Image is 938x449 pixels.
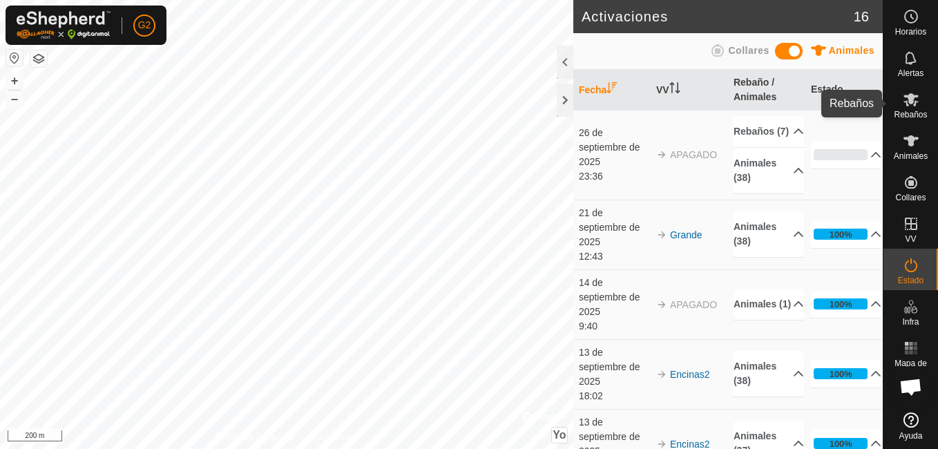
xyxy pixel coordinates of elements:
[898,276,923,285] span: Estado
[552,428,567,443] button: Yo
[734,77,776,102] font: Rebaño / Animales
[579,126,649,169] div: 26 de septiembre de 2025
[905,235,916,243] span: VV
[899,432,923,440] span: Ayuda
[830,228,852,241] div: 100%
[734,116,804,147] p-accordion-header: Rebaños (7)
[30,50,47,67] button: Capas del Mapa
[883,407,938,446] a: Ayuda
[734,211,804,257] p-accordion-header: Animales (38)
[579,276,649,319] div: 14 de septiembre de 2025
[830,367,852,381] div: 100%
[734,289,804,320] p-accordion-header: Animales (1)
[814,149,868,160] div: 0%
[670,299,717,310] font: APAGADO
[656,229,667,240] img: flecha
[579,249,649,264] div: 12:43
[6,90,23,107] button: –
[811,84,843,95] font: Estado
[894,111,927,119] span: Rebaños
[579,319,649,334] div: 9:40
[656,149,667,160] img: flecha
[811,290,881,318] p-accordion-header: 100%
[902,318,919,326] span: Infra
[734,220,793,249] font: Animales (38)
[734,297,791,312] font: Animales (1)
[894,152,928,160] span: Animales
[728,45,769,56] span: Collares
[606,84,618,95] p-sorticon: Activar para ordenar
[811,220,881,248] p-accordion-header: 100%
[734,156,793,185] font: Animales (38)
[814,438,868,449] div: 100%
[670,369,710,380] a: Encinas2
[579,389,649,403] div: 18:02
[895,28,926,36] span: Horarios
[811,141,881,169] p-accordion-header: 0%
[579,169,649,184] div: 23:36
[138,18,151,32] span: G2
[895,193,926,202] span: Collares
[734,124,789,139] font: Rebaños (7)
[811,360,881,388] p-accordion-header: 100%
[734,351,804,397] p-accordion-header: Animales (38)
[670,149,717,160] font: APAGADO
[734,148,804,193] p-accordion-header: Animales (38)
[887,359,935,376] span: Mapa de Calor
[670,229,702,240] a: Grande
[854,6,869,27] span: 16
[6,50,23,66] button: Restablecer Mapa
[579,84,606,95] font: Fecha
[582,8,854,25] h2: Activaciones
[312,431,358,443] a: Contáctenos
[734,359,793,388] font: Animales (38)
[669,84,680,95] p-sorticon: Activar para ordenar
[656,369,667,380] img: flecha
[656,299,667,310] img: flecha
[656,84,669,95] font: VV
[216,431,295,443] a: Política de Privacidad
[829,45,874,56] span: Animales
[830,298,852,311] div: 100%
[17,11,111,39] img: Logo Gallagher
[579,345,649,389] div: 13 de septiembre de 2025
[814,229,868,240] div: 100%
[814,298,868,309] div: 100%
[553,429,566,441] span: Yo
[890,366,932,408] div: Chat abierto
[579,206,649,249] div: 21 de septiembre de 2025
[814,368,868,379] div: 100%
[898,69,923,77] span: Alertas
[6,73,23,89] button: +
